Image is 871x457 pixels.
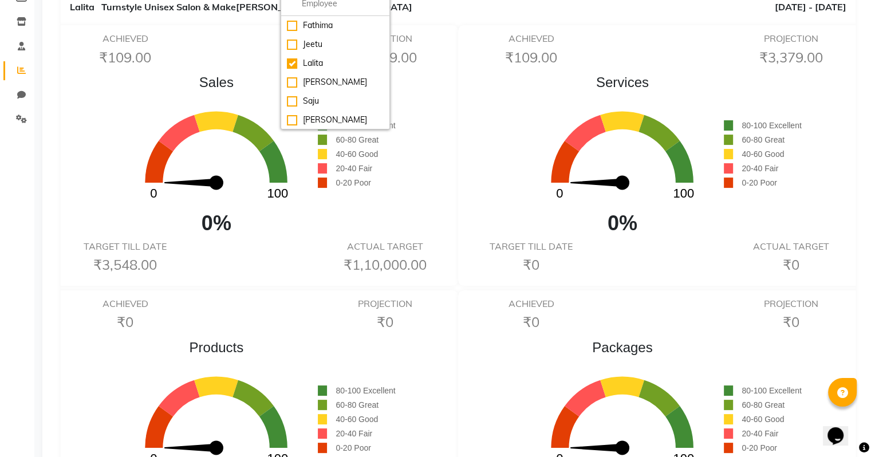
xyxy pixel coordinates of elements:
span: 40-60 Good [336,415,378,424]
h6: TARGET TILL DATE [69,241,182,252]
span: 60-80 Great [742,135,785,144]
span: 80-100 Excellent [336,386,395,395]
span: 0-20 Poor [336,178,371,187]
h6: ACTUAL TARGET [735,241,848,252]
h6: ₹3,379.00 [735,49,848,66]
span: 60-80 Great [742,400,785,409]
h6: ACHIEVED [69,298,182,309]
h6: ₹109.00 [475,49,588,66]
span: 80-100 Excellent [742,121,801,130]
h6: ₹0 [69,314,182,330]
span: 20-40 Fair [336,164,372,173]
span: 0% [521,208,724,239]
span: 0% [115,208,318,239]
h6: ACTUAL TARGET [329,241,442,252]
div: Saju [287,95,384,107]
div: [PERSON_NAME] [287,114,384,126]
h6: PROJECTION [735,298,848,309]
h6: ₹0 [735,314,848,330]
span: Products [115,337,318,358]
h6: ACHIEVED [475,33,588,44]
span: 40-60 Good [742,415,784,424]
text: 0 [151,187,157,201]
h6: ACHIEVED [475,298,588,309]
span: Sales [115,72,318,93]
span: 40-60 Good [742,149,784,159]
span: 80-100 Excellent [336,121,395,130]
span: Turnstyle Unisex Salon & Make[PERSON_NAME][GEOGRAPHIC_DATA] [101,1,412,13]
div: Jeetu [287,38,384,50]
h6: TARGET TILL DATE [475,241,588,252]
h6: ₹1,10,000.00 [329,257,442,273]
span: 0-20 Poor [336,443,371,452]
span: 60-80 Great [336,400,379,409]
span: 60-80 Great [336,135,379,144]
text: 100 [267,187,289,201]
text: 100 [673,187,695,201]
h6: ₹0 [475,314,588,330]
span: Packages [521,337,724,358]
span: Lalita [70,1,94,13]
h6: PROJECTION [735,33,848,44]
div: Lalita [287,57,384,69]
h6: ₹0 [475,257,588,273]
div: Fathima [287,19,384,31]
span: 40-60 Good [336,149,378,159]
h6: ₹0 [329,314,442,330]
iframe: chat widget [823,411,860,446]
h6: ₹3,548.00 [69,257,182,273]
div: [PERSON_NAME] [287,76,384,88]
span: 80-100 Excellent [742,386,801,395]
text: 0 [557,187,563,201]
span: 0-20 Poor [742,443,777,452]
h6: ₹109.00 [69,49,182,66]
span: 20-40 Fair [742,164,778,173]
h6: PROJECTION [329,298,442,309]
span: 0-20 Poor [742,178,777,187]
span: 20-40 Fair [336,429,372,438]
span: Services [521,72,724,93]
span: 20-40 Fair [742,429,778,438]
h6: ACHIEVED [69,33,182,44]
h6: ₹0 [735,257,848,273]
